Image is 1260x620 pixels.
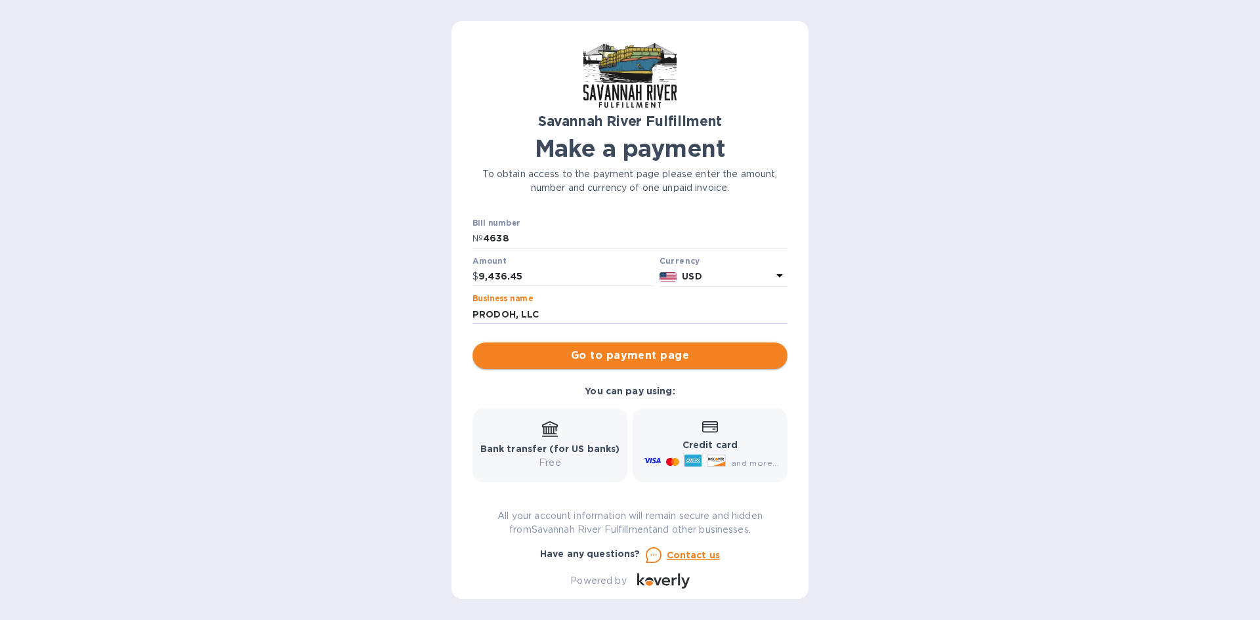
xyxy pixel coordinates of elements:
b: USD [682,271,702,281]
h1: Make a payment [472,134,787,162]
b: Savannah River Fulfillment [538,113,722,129]
p: Free [480,456,620,470]
label: Bill number [472,220,520,228]
u: Contact us [667,550,721,560]
input: Enter business name [472,304,787,324]
p: $ [472,270,478,283]
label: Amount [472,257,506,265]
span: and more... [731,458,779,468]
b: You can pay using: [585,386,675,396]
p: All your account information will remain secure and hidden from Savannah River Fulfillment and ot... [472,509,787,537]
button: Go to payment page [472,342,787,369]
b: Bank transfer (for US banks) [480,444,620,454]
p: Powered by [570,574,626,588]
b: Credit card [682,440,738,450]
label: Business name [472,295,533,303]
img: USD [660,272,677,281]
span: Go to payment page [483,348,777,363]
b: Currency [660,256,700,266]
input: 0.00 [478,267,654,287]
b: Have any questions? [540,548,640,559]
input: Enter bill number [483,229,787,249]
p: № [472,232,483,245]
p: To obtain access to the payment page please enter the amount, number and currency of one unpaid i... [472,167,787,195]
